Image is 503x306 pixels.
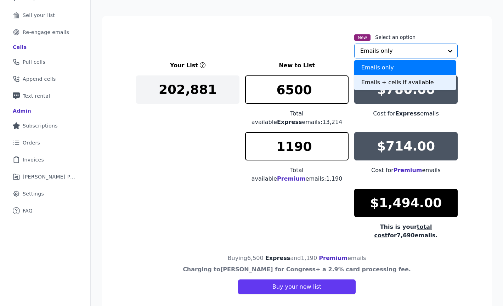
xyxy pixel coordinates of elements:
span: FAQ [23,207,33,214]
h4: Buying 6,500 and 1,190 emails [228,254,366,262]
div: Total available emails: 13,214 [245,109,349,126]
span: Pull cells [23,58,45,66]
span: Premium [394,167,422,174]
span: Express [395,110,420,117]
label: Select an option [375,34,416,41]
div: Cells [13,44,27,51]
a: Invoices [6,152,85,168]
span: Re-engage emails [23,29,69,36]
h3: Your List [170,61,198,70]
a: Orders [6,135,85,151]
div: This is your for 7,690 emails. [354,223,458,240]
a: Settings [6,186,85,202]
span: New [354,34,371,41]
span: Express [265,255,290,261]
div: Total available emails: 1,190 [245,166,349,183]
span: Orders [23,139,40,146]
a: Append cells [6,71,85,87]
a: FAQ [6,203,85,219]
p: $1,494.00 [370,196,442,210]
div: Emails only [354,60,456,75]
div: Admin [13,107,31,114]
h3: New to List [245,61,349,70]
div: Emails + cells if available [354,75,456,90]
span: Invoices [23,156,44,163]
div: Cost for emails [354,166,458,175]
span: Sell your list [23,12,55,19]
span: Settings [23,190,44,197]
span: [PERSON_NAME] Performance [23,173,76,180]
a: [PERSON_NAME] Performance [6,169,85,185]
a: Pull cells [6,54,85,70]
p: $714.00 [377,139,435,153]
span: Premium [319,255,347,261]
span: Subscriptions [23,122,58,129]
span: Express [277,119,302,125]
button: Buy your new list [238,279,356,294]
h4: Charging to [PERSON_NAME] for Congress + a 2.9% card processing fee. [183,265,411,274]
span: Text rental [23,92,50,100]
a: Subscriptions [6,118,85,134]
a: Sell your list [6,7,85,23]
a: Text rental [6,88,85,104]
span: Premium [277,175,306,182]
span: Append cells [23,75,56,83]
p: 202,881 [159,83,217,97]
a: Re-engage emails [6,24,85,40]
div: Cost for emails [354,109,458,118]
